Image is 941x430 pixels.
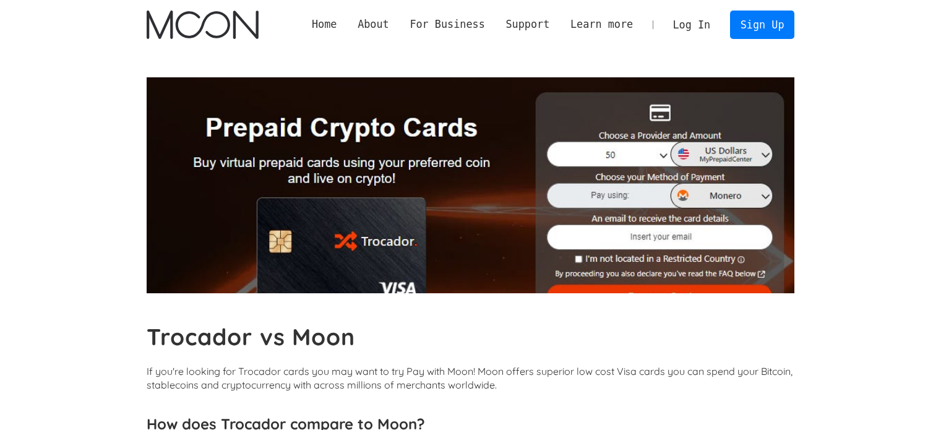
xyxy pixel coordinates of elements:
[147,11,259,39] img: Moon Logo
[147,364,795,392] p: If you're looking for Trocador cards you may want to try Pay with Moon! Moon offers superior low ...
[663,11,721,38] a: Log In
[505,17,549,32] div: Support
[358,17,389,32] div: About
[147,322,356,351] b: Trocador vs Moon
[147,11,259,39] a: home
[560,17,643,32] div: Learn more
[496,17,560,32] div: Support
[570,17,633,32] div: Learn more
[400,17,496,32] div: For Business
[347,17,399,32] div: About
[301,17,347,32] a: Home
[410,17,484,32] div: For Business
[730,11,794,38] a: Sign Up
